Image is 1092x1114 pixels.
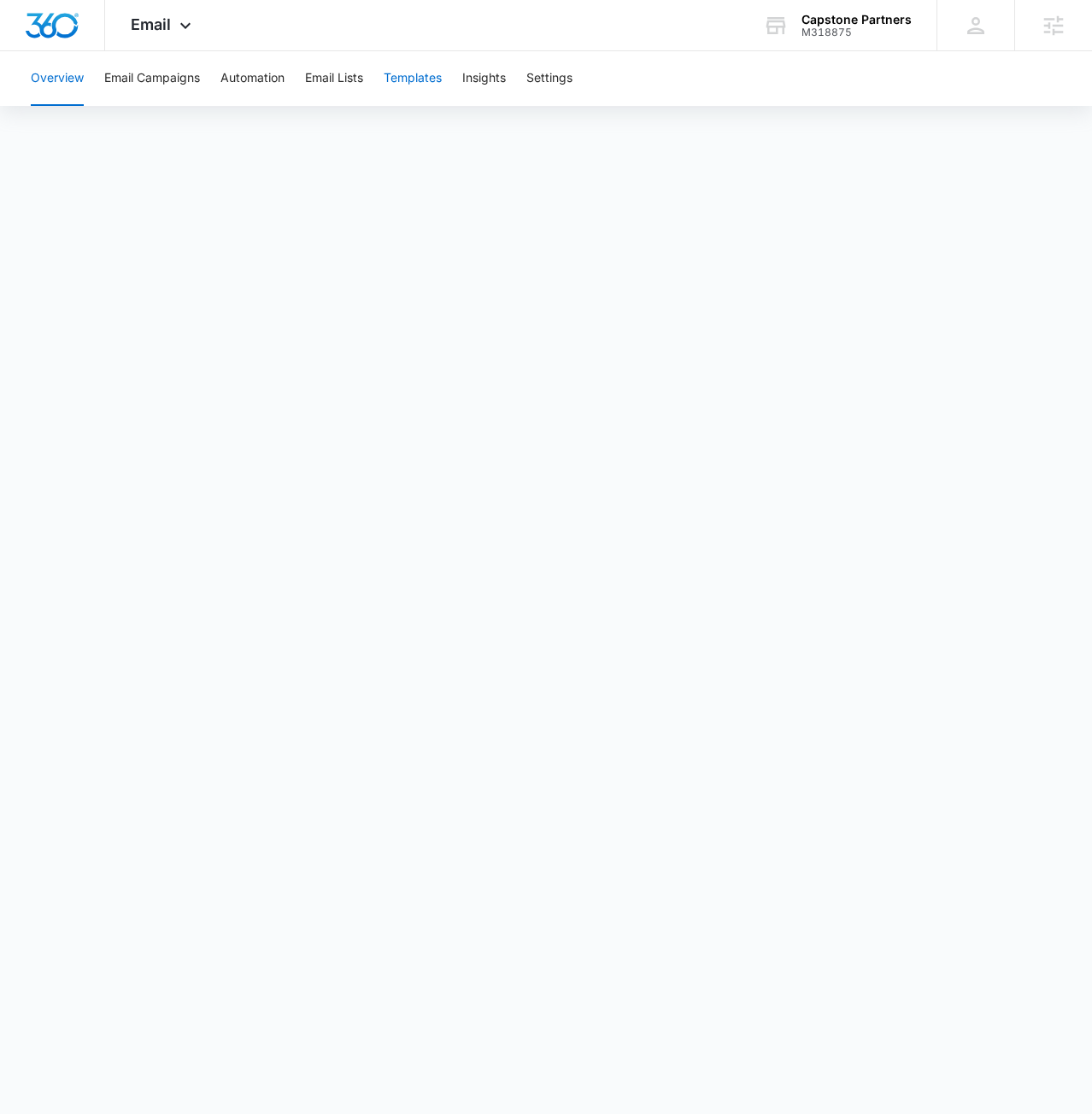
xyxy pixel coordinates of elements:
[801,26,912,38] div: account id
[801,13,912,26] div: account name
[305,51,363,106] button: Email Lists
[104,51,200,106] button: Email Campaigns
[220,51,285,106] button: Automation
[131,15,171,33] span: Email
[526,51,572,106] button: Settings
[31,51,84,106] button: Overview
[384,51,442,106] button: Templates
[462,51,506,106] button: Insights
